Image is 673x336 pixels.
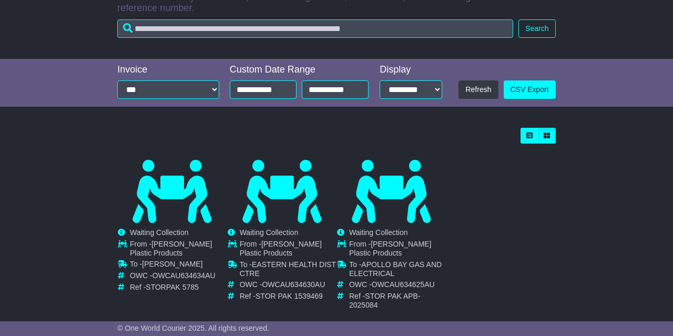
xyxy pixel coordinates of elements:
[117,64,219,76] div: Invoice
[146,283,199,291] span: STORPAK 5785
[349,240,431,257] span: [PERSON_NAME] Plastic Products
[240,240,336,260] td: From -
[152,272,216,280] span: OWCAU634634AU
[349,280,445,292] td: OWC -
[380,64,442,76] div: Display
[130,283,226,292] td: Ref -
[256,292,323,300] span: STOR PAK 1539469
[349,260,445,281] td: To -
[240,260,336,281] td: To -
[240,260,336,278] span: EASTERN HEALTH DIST CTRE
[240,228,299,237] span: Waiting Collection
[504,80,556,99] a: CSV Export
[130,260,226,272] td: To -
[130,240,226,260] td: From -
[262,280,325,289] span: OWCAU634630AU
[142,260,203,269] span: [PERSON_NAME]
[240,292,336,301] td: Ref -
[518,19,555,38] button: Search
[349,292,445,310] td: Ref -
[130,228,189,237] span: Waiting Collection
[349,228,408,237] span: Waiting Collection
[372,280,435,289] span: OWCAU634625AU
[458,80,498,99] button: Refresh
[240,240,322,257] span: [PERSON_NAME] Plastic Products
[349,260,442,278] span: APOLLO BAY GAS AND ELECTRICAL
[117,324,269,332] span: © One World Courier 2025. All rights reserved.
[349,292,421,309] span: STOR PAK APB-2025084
[130,240,212,257] span: [PERSON_NAME] Plastic Products
[230,64,369,76] div: Custom Date Range
[240,280,336,292] td: OWC -
[130,272,226,283] td: OWC -
[349,240,445,260] td: From -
